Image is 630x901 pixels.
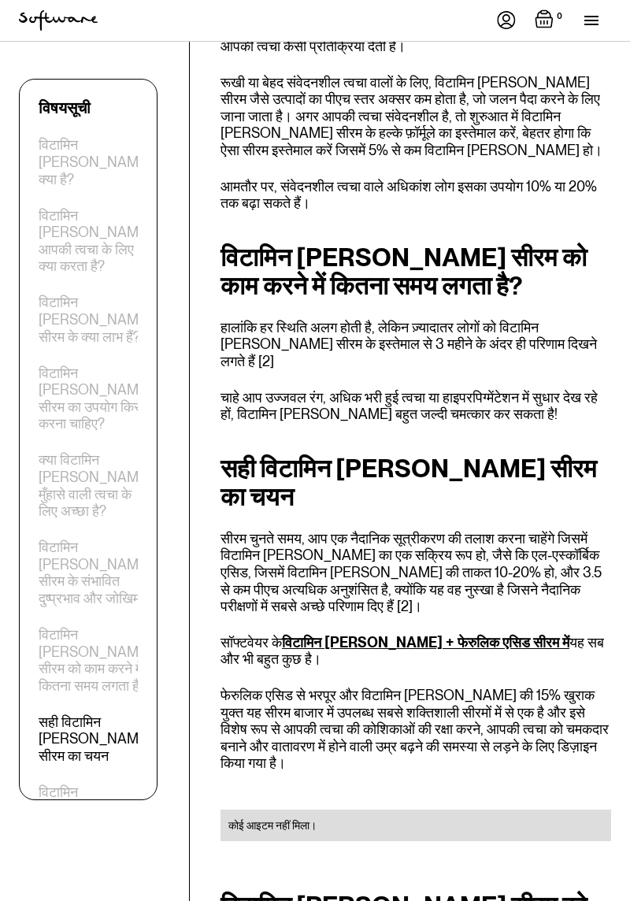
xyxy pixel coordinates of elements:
[228,819,317,832] font: कोई आइटम नहीं मिला।
[39,451,151,519] a: क्या विटामिन [PERSON_NAME] मुँहासे वाली त्वचा के लिए अच्छा है?
[220,319,597,369] font: हालांकि हर स्थिति अलग होती है, लेकिन ज़्यादातर लोगों को विटामिन [PERSON_NAME] सीरम के इस्तेमाल से...
[220,687,609,771] font: फेरुलिक एसिड से भरपूर और विटामिन [PERSON_NAME] की 15% खुराक युक्त यह सीरम बाजार में उपलब्ध सबसे श...
[282,634,569,651] a: विटामिन [PERSON_NAME] + फेरुलिक एसिड सीरम में
[39,364,151,432] a: विटामिन [PERSON_NAME] सीरम का उपयोग किसे करना चाहिए?
[39,713,151,764] a: सही विटामिन [PERSON_NAME] सीरम का चयन
[19,10,98,31] img: सॉफ्टवेयर लोगो
[220,242,587,301] font: विटामिन [PERSON_NAME] सीरम को काम करने में कितना समय लगता है?
[220,178,597,212] font: आमतौर पर, संवेदनशील त्वचा वाले अधिकांश लोग इसका उपयोग 10% या 20% तक बढ़ा सकते हैं।
[39,783,151,851] a: विटामिन [PERSON_NAME] सीरम को सही तरीके से कैसे संग्रहित करें
[220,634,604,668] font: यह सब और भी बहुत कुछ है।
[535,9,565,32] a: खाली कार्ट खोलें
[220,453,597,512] font: सही विटामिन [PERSON_NAME] सीरम का चयन
[39,98,91,117] font: विषयसूची
[39,539,151,606] a: विटामिन [PERSON_NAME] सीरम के संभावित दुष्प्रभाव और जोखिम
[220,634,282,651] font: सॉफ्टवेयर के
[220,530,602,614] font: सीरम चुनते समय, आप एक नैदानिक ​​​​सूत्रीकरण की तलाश करना चाहेंगे जिसमें विटामिन [PERSON_NAME] का ...
[39,136,151,187] a: विटामिन [PERSON_NAME] क्या है?
[39,294,151,345] a: विटामिन [PERSON_NAME] सीरम के क्या लाभ हैं?
[19,10,98,31] a: घर
[557,11,562,21] font: 0
[220,74,602,158] font: रूखी या बेहद संवेदनशील त्वचा वालों के लिए, विटामिन [PERSON_NAME] सीरम जैसे उत्पादों का पीएच स्तर ...
[39,626,151,694] a: विटामिन [PERSON_NAME] सीरम को काम करने में कितना समय लगता है?
[39,713,151,763] font: सही विटामिन [PERSON_NAME] सीरम का चयन
[39,294,151,344] font: विटामिन [PERSON_NAME] सीरम के क्या लाभ हैं?
[39,206,151,274] a: विटामिन [PERSON_NAME] आपकी त्वचा के लिए क्या करता है?
[220,389,598,423] font: चाहे आप उज्जवल रंग, अधिक भरी हुई त्वचा या हाइपरपिग्मेंटेशन में सुधार देख रहे हों, विटामिन [PERSON...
